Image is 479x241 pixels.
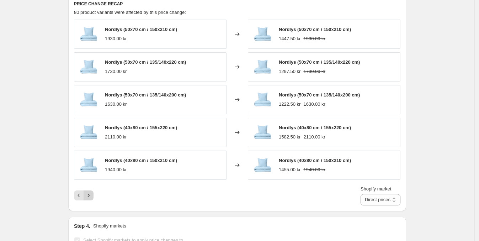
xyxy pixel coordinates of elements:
span: Shopify market [361,186,392,192]
div: 1630.00 kr [105,101,127,108]
nav: Pagination [74,190,94,200]
strike: 1930.00 kr [303,35,325,42]
img: NORTHERNLIGHT_BedLinen_LightBlue_pack_2_NEW_FINAL_80x.png [78,23,99,45]
div: 1582.50 kr [279,133,300,141]
h6: PRICE CHANGE RECAP [74,1,400,7]
span: Nordlys (40x80 cm / 150x210 cm) [105,158,177,163]
span: Nordlys (40x80 cm / 155x220 cm) [279,125,351,130]
img: NORTHERNLIGHT_BedLinen_LightBlue_pack_2_NEW_FINAL_80x.png [78,89,99,110]
strike: 1630.00 kr [303,101,325,108]
span: Nordlys (50x70 cm / 135/140x200 cm) [279,92,360,98]
img: NORTHERNLIGHT_BedLinen_LightBlue_pack_2_NEW_FINAL_80x.png [78,56,99,78]
span: 80 product variants were affected by this price change: [74,10,186,15]
h2: Step 4. [74,222,90,230]
div: 1930.00 kr [105,35,127,42]
span: Nordlys (50x70 cm / 135/140x220 cm) [279,59,360,65]
span: Nordlys (40x80 cm / 155x220 cm) [105,125,177,130]
img: NORTHERNLIGHT_BedLinen_LightBlue_pack_2_NEW_FINAL_80x.png [78,122,99,143]
span: Nordlys (50x70 cm / 150x210 cm) [279,27,351,32]
img: NORTHERNLIGHT_BedLinen_LightBlue_pack_2_NEW_FINAL_80x.png [252,122,273,143]
button: Previous [74,190,84,200]
div: 1940.00 kr [105,166,127,173]
img: NORTHERNLIGHT_BedLinen_LightBlue_pack_2_NEW_FINAL_80x.png [252,23,273,45]
span: Nordlys (50x70 cm / 135/140x200 cm) [105,92,186,98]
span: Nordlys (50x70 cm / 135/140x220 cm) [105,59,186,65]
img: NORTHERNLIGHT_BedLinen_LightBlue_pack_2_NEW_FINAL_80x.png [252,154,273,176]
strike: 1730.00 kr [303,68,325,75]
span: Nordlys (50x70 cm / 150x210 cm) [105,27,177,32]
img: NORTHERNLIGHT_BedLinen_LightBlue_pack_2_NEW_FINAL_80x.png [78,154,99,176]
div: 1297.50 kr [279,68,300,75]
p: Shopify markets [93,222,126,230]
div: 1222.50 kr [279,101,300,108]
div: 1447.50 kr [279,35,300,42]
div: 2110.00 kr [105,133,127,141]
img: NORTHERNLIGHT_BedLinen_LightBlue_pack_2_NEW_FINAL_80x.png [252,89,273,110]
div: 1730.00 kr [105,68,127,75]
img: NORTHERNLIGHT_BedLinen_LightBlue_pack_2_NEW_FINAL_80x.png [252,56,273,78]
strike: 2110.00 kr [303,133,325,141]
strike: 1940.00 kr [303,166,325,173]
span: Nordlys (40x80 cm / 150x210 cm) [279,158,351,163]
button: Next [84,190,94,200]
div: 1455.00 kr [279,166,300,173]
